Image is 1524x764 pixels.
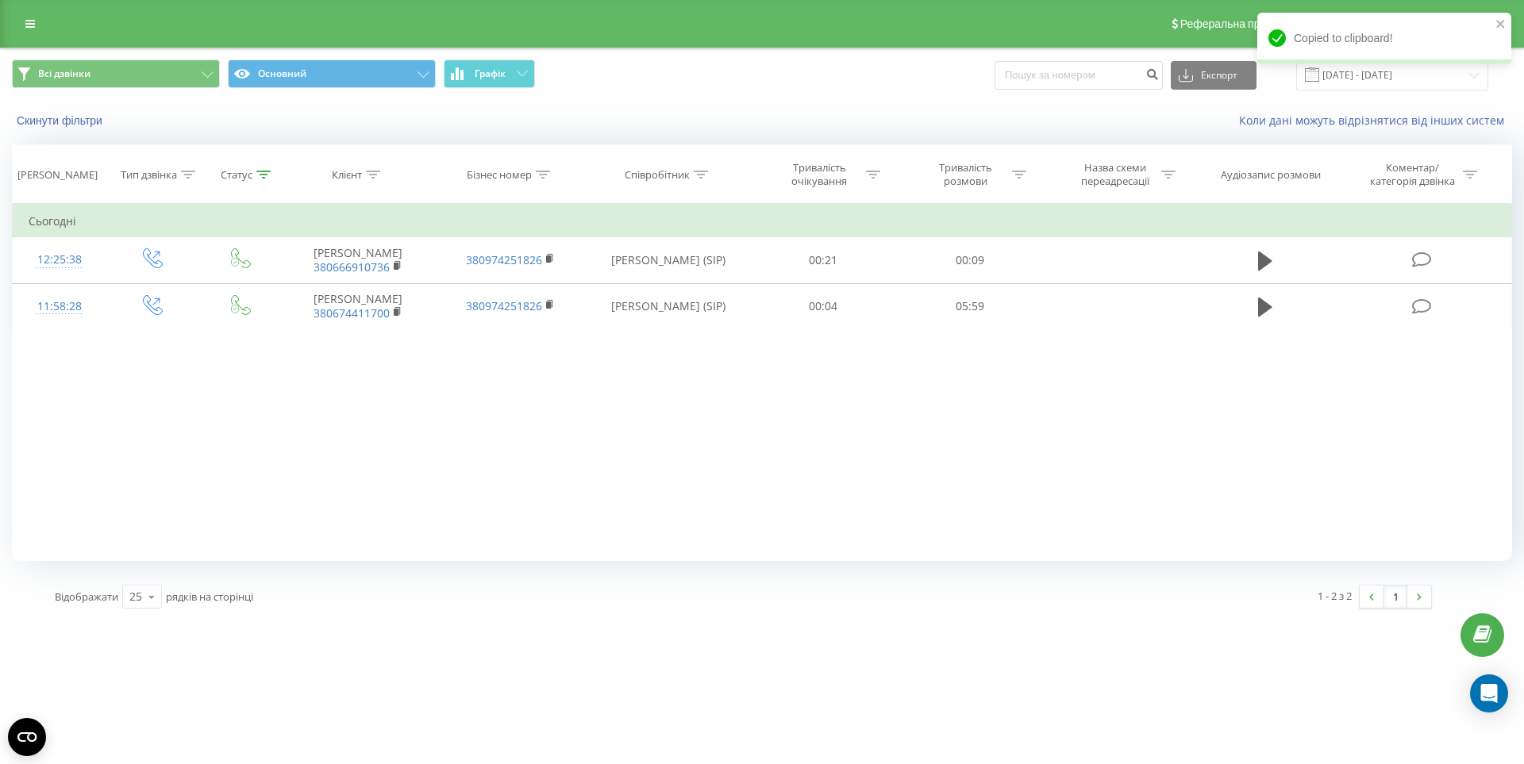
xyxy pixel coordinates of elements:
div: Клієнт [332,168,362,182]
div: Статус [221,168,252,182]
button: Open CMP widget [8,718,46,756]
div: 1 - 2 з 2 [1318,588,1352,604]
div: Назва схеми переадресації [1072,161,1157,188]
div: Тривалість очікування [777,161,862,188]
a: 380974251826 [466,298,542,313]
div: Аудіозапис розмови [1221,168,1321,182]
span: Реферальна програма [1180,17,1297,30]
div: Бізнес номер [467,168,532,182]
a: Коли дані можуть відрізнятися вiд інших систем [1239,113,1512,128]
input: Пошук за номером [995,61,1163,90]
td: 00:04 [750,283,896,329]
a: 380674411700 [314,305,390,321]
button: Основний [228,60,436,88]
td: 05:59 [896,283,1042,329]
td: Сьогодні [13,205,1512,237]
span: рядків на сторінці [166,589,253,604]
div: [PERSON_NAME] [17,168,98,182]
td: [PERSON_NAME] [282,283,434,329]
td: [PERSON_NAME] [282,237,434,283]
a: 380666910736 [314,259,390,275]
span: Відображати [55,589,118,604]
button: close [1495,17,1507,33]
div: Copied to clipboard! [1257,13,1511,63]
button: Всі дзвінки [12,60,220,88]
td: [PERSON_NAME] (SIP) [586,237,750,283]
a: 1 [1384,585,1407,608]
div: 25 [129,589,142,605]
span: Всі дзвінки [38,67,90,80]
div: Open Intercom Messenger [1470,674,1508,712]
td: 00:09 [896,237,1042,283]
div: 11:58:28 [29,291,90,322]
span: Графік [475,68,506,79]
div: Тип дзвінка [121,168,177,182]
td: 00:21 [750,237,896,283]
div: Співробітник [625,168,690,182]
div: Тривалість розмови [923,161,1008,188]
td: [PERSON_NAME] (SIP) [586,283,750,329]
div: 12:25:38 [29,244,90,275]
button: Графік [444,60,535,88]
button: Скинути фільтри [12,113,110,128]
button: Експорт [1171,61,1257,90]
div: Коментар/категорія дзвінка [1366,161,1459,188]
a: 380974251826 [466,252,542,267]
